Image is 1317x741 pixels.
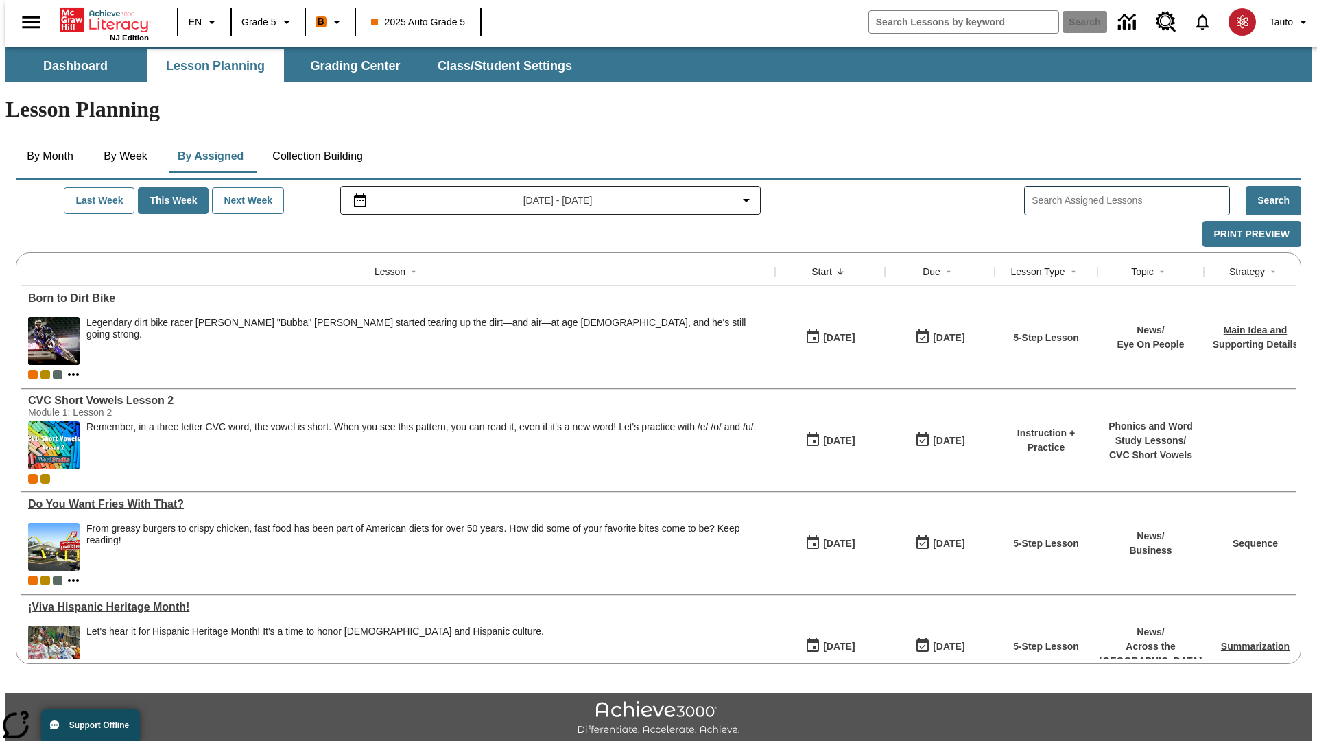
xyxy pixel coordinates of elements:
[86,626,544,674] div: Let's hear it for Hispanic Heritage Month! It's a time to honor Hispanic Americans and Hispanic c...
[28,370,38,379] div: Current Class
[28,317,80,365] img: Motocross racer James Stewart flies through the air on his dirt bike.
[28,601,768,613] div: ¡Viva Hispanic Heritage Month!
[1154,263,1170,280] button: Sort
[371,15,466,30] span: 2025 Auto Grade 5
[182,10,226,34] button: Language: EN, Select a language
[577,701,740,736] img: Achieve3000 Differentiate Accelerate Achieve
[823,638,855,655] div: [DATE]
[933,329,964,346] div: [DATE]
[28,626,80,674] img: A photograph of Hispanic women participating in a parade celebrating Hispanic culture. The women ...
[40,370,50,379] div: New 2025 class
[40,474,50,484] span: New 2025 class
[261,140,374,173] button: Collection Building
[1233,538,1278,549] a: Sequence
[375,265,405,279] div: Lesson
[1117,338,1184,352] p: Eye On People
[138,187,209,214] button: This Week
[1213,325,1298,350] a: Main Idea and Supporting Details
[28,474,38,484] div: Current Class
[405,263,422,280] button: Sort
[832,263,849,280] button: Sort
[1202,221,1301,248] button: Print Preview
[110,34,149,42] span: NJ Edition
[1100,639,1202,668] p: Across the [GEOGRAPHIC_DATA]
[738,192,755,209] svg: Collapse Date Range Filter
[5,47,1312,82] div: SubNavbar
[1221,641,1290,652] a: Summarization
[1032,191,1229,211] input: Search Assigned Lessons
[933,535,964,552] div: [DATE]
[166,58,265,74] span: Lesson Planning
[1010,265,1065,279] div: Lesson Type
[86,317,768,365] div: Legendary dirt bike racer James "Bubba" Stewart started tearing up the dirt—and air—at age 4, and...
[28,395,768,407] a: CVC Short Vowels Lesson 2, Lessons
[1148,3,1185,40] a: Resource Center, Will open in new tab
[86,421,756,433] p: Remember, in a three letter CVC word, the vowel is short. When you see this pattern, you can read...
[869,11,1058,33] input: search field
[1229,8,1256,36] img: avatar image
[1013,537,1079,551] p: 5-Step Lesson
[5,97,1312,122] h1: Lesson Planning
[1100,625,1202,639] p: News /
[1131,265,1154,279] div: Topic
[28,395,768,407] div: CVC Short Vowels Lesson 2
[933,638,964,655] div: [DATE]
[523,193,593,208] span: [DATE] - [DATE]
[86,523,768,546] div: From greasy burgers to crispy chicken, fast food has been part of American diets for over 50 year...
[236,10,300,34] button: Grade: Grade 5, Select a grade
[28,407,234,418] div: Module 1: Lesson 2
[1110,3,1148,41] a: Data Center
[1013,331,1079,345] p: 5-Step Lesson
[1246,186,1301,215] button: Search
[310,10,351,34] button: Boost Class color is orange. Change class color
[1013,639,1079,654] p: 5-Step Lesson
[86,317,768,340] div: Legendary dirt bike racer [PERSON_NAME] "Bubba" [PERSON_NAME] started tearing up the dirt—and air...
[86,523,768,571] span: From greasy burgers to crispy chicken, fast food has been part of American diets for over 50 year...
[43,58,108,74] span: Dashboard
[800,325,859,351] button: 10/15/25: First time the lesson was available
[1129,529,1172,543] p: News /
[1270,15,1293,30] span: Tauto
[1265,263,1281,280] button: Sort
[64,187,134,214] button: Last Week
[1129,543,1172,558] p: Business
[86,626,544,637] div: Let's hear it for Hispanic Heritage Month! It's a time to honor [DEMOGRAPHIC_DATA] and Hispanic c...
[1104,419,1197,448] p: Phonics and Word Study Lessons /
[910,633,969,659] button: 10/13/25: Last day the lesson can be accessed
[310,58,400,74] span: Grading Center
[69,720,129,730] span: Support Offline
[910,427,969,454] button: 10/15/25: Last day the lesson can be accessed
[28,523,80,571] img: One of the first McDonald's stores, with the iconic red sign and golden arches.
[86,421,756,469] div: Remember, in a three letter CVC word, the vowel is short. When you see this pattern, you can read...
[1104,448,1197,462] p: CVC Short Vowels
[933,432,964,449] div: [DATE]
[1264,10,1317,34] button: Profile/Settings
[53,370,62,379] div: OL 2025 Auto Grade 6
[60,6,149,34] a: Home
[823,535,855,552] div: [DATE]
[28,576,38,585] div: Current Class
[1185,4,1220,40] a: Notifications
[53,576,62,585] div: OL 2025 Auto Grade 6
[1117,323,1184,338] p: News /
[7,49,144,82] button: Dashboard
[438,58,572,74] span: Class/Student Settings
[189,15,202,30] span: EN
[28,421,80,469] img: CVC Short Vowels Lesson 2.
[41,709,140,741] button: Support Offline
[427,49,583,82] button: Class/Student Settings
[91,140,160,173] button: By Week
[40,576,50,585] div: New 2025 class
[28,498,768,510] div: Do You Want Fries With That?
[800,427,859,454] button: 10/15/25: First time the lesson was available
[1220,4,1264,40] button: Select a new avatar
[65,366,82,383] button: Show more classes
[940,263,957,280] button: Sort
[811,265,832,279] div: Start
